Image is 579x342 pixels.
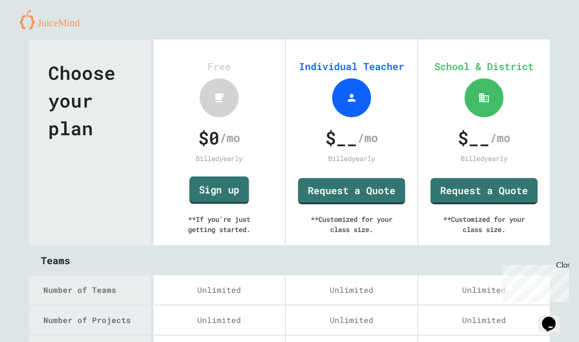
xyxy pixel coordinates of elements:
[163,153,275,163] div: Billed yearly
[296,59,408,73] div: Individual Teacher
[163,59,275,73] div: Free
[498,261,569,302] iframe: chat widget
[29,39,150,245] div: Choose your plan
[29,246,550,275] div: Teams
[163,204,275,244] div: ** If you're just getting started.
[4,4,67,62] div: Chat with us now!Close
[189,177,249,204] a: Sign up
[458,125,490,151] span: $ __
[43,284,150,296] div: Number of Teams
[298,125,405,151] div: /mo
[428,204,540,244] div: ** Customized for your class size.
[19,10,87,29] img: logo-orange.svg
[198,125,220,151] span: $ 0
[43,314,150,326] div: Number of Projects
[428,153,540,163] div: Billed yearly
[286,275,417,305] div: Unlimited
[153,275,285,305] div: Unlimited
[428,59,540,73] div: School & District
[538,303,569,332] iframe: chat widget
[418,306,550,335] div: Unlimited
[153,306,285,335] div: Unlimited
[286,306,417,335] div: Unlimited
[298,178,405,204] a: Request a Quote
[296,153,408,163] div: Billed yearly
[430,178,538,204] a: Request a Quote
[325,125,357,151] span: $ __
[430,125,538,151] div: /mo
[418,275,550,305] div: Unlimited
[166,125,273,151] div: /mo
[296,204,408,244] div: ** Customized for your class size.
